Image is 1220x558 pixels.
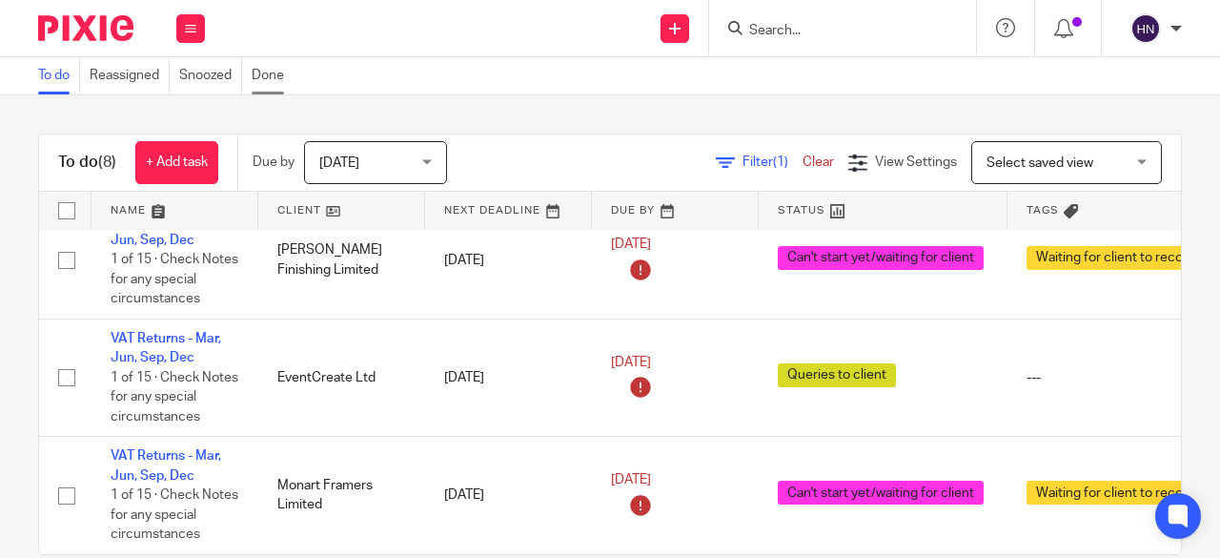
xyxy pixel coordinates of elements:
h1: To do [58,153,116,173]
a: Clear [803,155,834,169]
span: [DATE] [319,156,359,170]
a: Done [252,57,294,94]
span: Select saved view [986,156,1093,170]
span: (8) [98,155,116,170]
img: Pixie [38,15,133,41]
img: svg%3E [1130,13,1161,44]
span: (1) [773,155,788,169]
td: EventCreate Ltd [258,319,425,436]
span: Queries to client [778,363,896,387]
input: Search [747,23,919,40]
td: [DATE] [425,437,592,554]
span: 1 of 15 · Check Notes for any special circumstances [111,371,238,424]
span: [DATE] [611,238,651,252]
a: To do [38,57,80,94]
span: Filter [742,155,803,169]
span: [DATE] [611,356,651,369]
a: VAT Returns - Mar, Jun, Sep, Dec [111,215,221,247]
td: [DATE] [425,201,592,319]
p: Due by [253,153,295,172]
span: 1 of 15 · Check Notes for any special circumstances [111,488,238,541]
a: VAT Returns - Mar, Jun, Sep, Dec [111,449,221,482]
td: [DATE] [425,319,592,436]
td: [PERSON_NAME] Finishing Limited [258,201,425,319]
a: Snoozed [179,57,242,94]
span: [DATE] [611,473,651,486]
span: Can't start yet/waiting for client [778,246,984,270]
a: VAT Returns - Mar, Jun, Sep, Dec [111,332,221,364]
a: Reassigned [90,57,170,94]
span: 1 of 15 · Check Notes for any special circumstances [111,253,238,305]
a: + Add task [135,141,218,184]
span: Tags [1027,205,1059,216]
span: View Settings [875,155,957,169]
td: Monart Framers Limited [258,437,425,554]
span: Can't start yet/waiting for client [778,481,984,505]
